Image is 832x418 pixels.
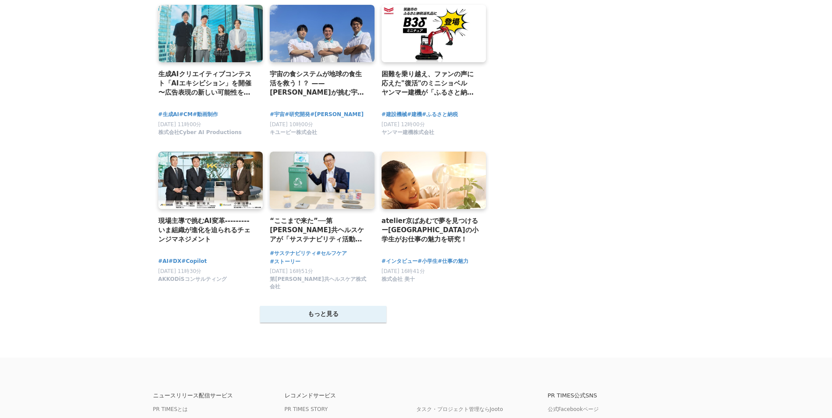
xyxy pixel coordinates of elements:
span: [DATE] 10時00分 [270,121,313,128]
a: #動画制作 [193,110,218,119]
a: #サステナビリティ [270,249,316,258]
a: キユーピー株式会社 [270,131,317,138]
a: atelier京ばあむで夢を見つけるー[GEOGRAPHIC_DATA]の小学生がお仕事の魅力を研究！ [382,216,479,244]
a: #Copilot [182,257,207,266]
a: PR TIMES STORY [285,406,328,412]
a: #[PERSON_NAME] [310,110,364,119]
a: 困難を乗り越え、ファンの声に応えた"復活"のミニショベル ヤンマー建機が「ふるさと納税」に込めた、ものづくりへの誇りと地域への想い [382,69,479,98]
a: #建設機械 [382,110,407,119]
span: [DATE] 11時00分 [158,121,202,128]
a: #AI [158,257,169,266]
span: 株式会社Cyber AI Productions [158,129,242,136]
a: #建機 [407,110,422,119]
a: #研究開発 [285,110,310,119]
a: PR TIMESとは [153,406,188,412]
span: [DATE] 12時00分 [382,121,425,128]
span: [DATE] 16時41分 [382,268,425,274]
span: キユーピー株式会社 [270,129,317,136]
a: #CM [179,110,193,119]
a: #DX [168,257,181,266]
a: 宇宙の食システムが地球の食生活を救う！？ —— [PERSON_NAME]が挑む宇宙の食生活創造【キユーピー ミライ研究員】 [270,69,368,98]
p: レコメンドサービス [285,393,416,398]
a: 株式会社Cyber AI Productions [158,131,242,138]
a: ヤンマー建機株式会社 [382,131,434,138]
button: もっと見る [260,306,386,322]
span: 第[PERSON_NAME]共ヘルスケア株式会社 [270,276,368,290]
a: #生成AI [158,110,179,119]
a: “ここまで来た”──第[PERSON_NAME]共ヘルスケアが「サステナビリティ活動」の新たな一歩を踏み出すまでの舞台裏 [270,216,368,244]
a: 第[PERSON_NAME]共ヘルスケア株式会社 [270,286,368,292]
a: #インタビュー [382,257,418,266]
a: #セルフケア [316,249,347,258]
span: [DATE] 16時51分 [270,268,313,274]
a: 生成AIクリエイティブコンテスト「AIエキシビション」を開催 〜広告表現の新しい可能性を探る〜 [158,69,256,98]
a: #ストーリー [270,258,300,266]
a: AKKODiSコンサルティング [158,278,227,284]
a: #仕事の魅力 [438,257,468,266]
a: #宇宙 [270,110,285,119]
span: 株式会社 美十 [382,276,415,283]
a: 現場主導で挑むAI変革---------いま組織が進化を迫られるチェンジマネジメント [158,216,256,244]
span: AKKODiSコンサルティング [158,276,227,283]
a: #小学生 [418,257,438,266]
a: タスク・プロジェクト管理ならJooto [416,406,503,412]
a: 株式会社 美十 [382,278,415,284]
p: ニュースリリース配信サービス [153,393,285,398]
a: 公式Facebookページ [548,406,599,412]
p: PR TIMES公式SNS [548,393,679,398]
span: ヤンマー建機株式会社 [382,129,434,136]
a: #ふるさと納税 [422,110,458,119]
span: [DATE] 11時30分 [158,268,202,274]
